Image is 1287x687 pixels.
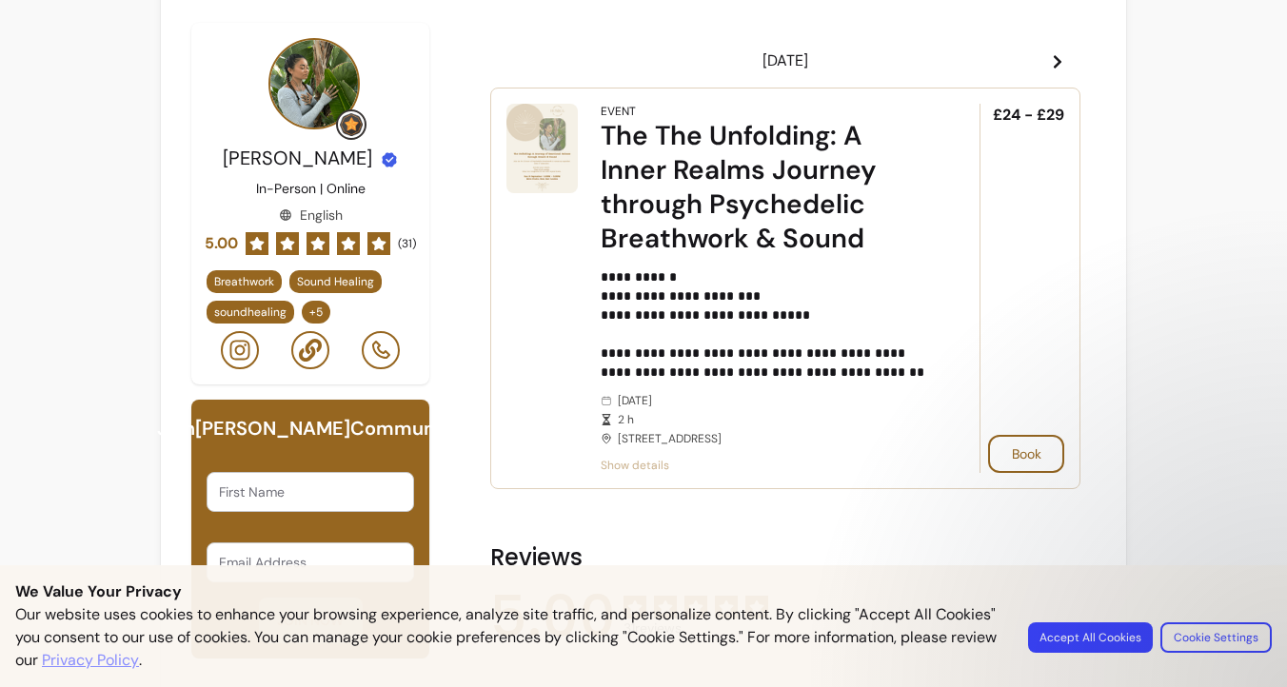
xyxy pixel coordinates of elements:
a: Privacy Policy [42,649,139,672]
div: Event [601,104,636,119]
header: [DATE] [490,42,1080,80]
div: The The Unfolding: A Inner Realms Journey through Psychedelic Breathwork & Sound [601,119,926,256]
h6: Join [PERSON_NAME] Community! [157,415,465,442]
div: [DATE] [STREET_ADDRESS] [601,393,926,446]
img: The The Unfolding: A Inner Realms Journey through Psychedelic Breathwork & Sound [506,104,578,193]
span: £24 - £29 [993,104,1064,127]
p: In-Person | Online [256,179,366,198]
p: We Value Your Privacy [15,580,1272,603]
div: English [279,206,343,225]
input: Email Address [219,553,402,572]
iframe: Intercom notifications message [906,468,1287,677]
h2: Reviews [490,542,1080,573]
p: Our website uses cookies to enhance your browsing experience, analyze site traffic, and personali... [15,603,1005,672]
span: 2 h [618,412,926,427]
img: Grow [340,113,363,136]
input: First Name [219,482,402,501]
span: ( 31 ) [398,236,416,251]
span: Breathwork [214,274,274,289]
span: Show details [601,458,926,473]
img: Provider image [268,38,360,129]
span: + 5 [306,304,327,320]
span: soundhealing [214,304,287,320]
span: [PERSON_NAME] [223,146,372,170]
span: 5.00 [205,232,238,255]
span: Sound Healing [297,274,374,289]
button: Book [988,435,1064,473]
